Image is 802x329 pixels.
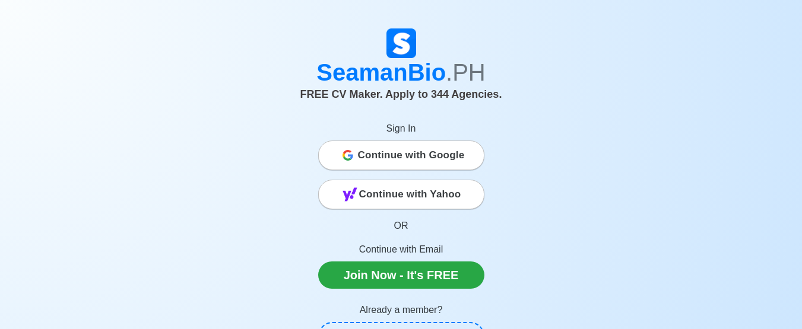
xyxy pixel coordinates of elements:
span: FREE CV Maker. Apply to 344 Agencies. [300,88,502,100]
p: Already a member? [318,303,484,317]
p: Continue with Email [318,242,484,257]
button: Continue with Google [318,140,484,170]
button: Continue with Yahoo [318,180,484,209]
h1: SeamanBio [72,58,731,87]
p: Sign In [318,122,484,136]
img: Logo [386,28,416,58]
p: OR [318,219,484,233]
span: Continue with Google [358,143,465,167]
a: Join Now - It's FREE [318,261,484,289]
span: .PH [446,59,486,85]
span: Continue with Yahoo [359,183,461,206]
